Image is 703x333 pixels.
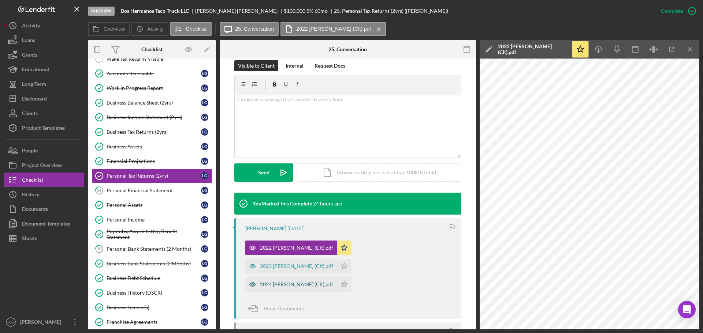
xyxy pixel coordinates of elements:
[201,216,208,223] div: L G
[92,52,212,66] a: Make Tax Returns Visible
[8,320,14,324] text: AM
[201,84,208,92] div: L G
[245,241,351,255] button: 2022 [PERSON_NAME] (Clt).pdf
[92,300,212,315] a: Business License(s)LG
[253,201,312,207] div: You Marked this Complete
[260,245,333,251] div: 2022 [PERSON_NAME] (Clt).pdf
[4,143,84,158] button: People
[141,46,163,52] div: Checklist
[234,60,278,71] button: Visible to Client
[92,154,212,169] a: Financial ProjectionsLG
[4,121,84,135] button: Product Templates
[4,231,84,246] a: Sheets
[92,227,212,242] a: Paystubs, Award Letter, Benefit StatementLG
[107,202,201,208] div: Personal Assets
[245,259,351,273] button: 2023 [PERSON_NAME] (Clt).pdf
[201,99,208,106] div: L G
[4,91,84,106] button: Dashboard
[4,62,84,77] a: Educational
[245,299,311,318] button: Move Documents
[107,217,201,223] div: Personal Income
[107,85,201,91] div: Work in Progress Report
[22,216,70,233] div: Document Templates
[315,60,345,71] div: Request Docs
[4,77,84,91] a: Long-Term
[201,114,208,121] div: L G
[92,110,212,125] a: Business Income Statement (2yrs)LG
[22,158,62,174] div: Project Overview
[107,71,201,76] div: Accounts Receivable
[4,18,84,33] button: Activity
[22,77,46,93] div: Long-Term
[4,106,84,121] button: Clients
[107,290,201,296] div: Business History (DSCR)
[498,43,568,55] div: 2022 [PERSON_NAME] (Clt).pdf
[334,8,448,14] div: 25. Personal Tax Returns (2yrs) ([PERSON_NAME])
[282,60,307,71] button: Internal
[107,188,201,193] div: Personal Financial Statement
[92,315,212,329] a: Franchise AgreementsLG
[107,56,212,62] div: Make Tax Returns Visible
[201,304,208,311] div: L G
[258,163,269,182] div: Send
[92,271,212,285] a: Business Debt ScheduleLG
[88,7,115,16] div: In Review
[201,143,208,150] div: L G
[201,275,208,282] div: L G
[107,304,201,310] div: Business License(s)
[186,26,207,32] label: Checklist
[22,143,38,160] div: People
[260,263,333,269] div: 2023 [PERSON_NAME] (Clt).pdf
[661,4,683,18] div: Complete
[22,121,65,137] div: Product Templates
[4,33,84,48] button: Loans
[22,48,37,64] div: Grants
[22,33,35,49] div: Loans
[201,318,208,326] div: L G
[4,216,84,231] button: Document Templates
[107,114,201,120] div: Business Income Statement (2yrs)
[235,26,274,32] label: 25. Conversation
[201,70,208,77] div: L G
[92,242,212,256] a: 30Personal Bank Statements (2 Months)LG
[328,46,367,52] div: 25. Conversation
[654,4,699,18] button: Complete
[201,158,208,165] div: L G
[92,169,212,183] a: Personal Tax Returns (2yrs)LG
[4,173,84,187] button: Checklist
[107,144,201,150] div: Business Assets
[201,172,208,179] div: L G
[22,202,48,218] div: Documents
[195,8,284,14] div: [PERSON_NAME] [PERSON_NAME]
[120,8,189,14] b: Dos Hermanos Taco Truck LLC
[97,188,102,193] tspan: 26
[104,26,125,32] label: Overview
[313,201,342,207] time: 2025-09-25 14:31
[92,285,212,300] a: Business History (DSCR)LG
[4,158,84,173] a: Project Overview
[92,198,212,212] a: Personal AssetsLG
[201,289,208,296] div: L G
[107,100,201,106] div: Business Balance Sheet (2yrs)
[92,183,212,198] a: 26Personal Financial StatementLG
[107,261,201,266] div: Business Bank Statements (2 Months)
[92,256,212,271] a: Business Bank Statements (2 Months)LG
[22,173,43,189] div: Checklist
[107,158,201,164] div: Financial Projections
[22,187,39,204] div: History
[92,212,212,227] a: Personal IncomeLG
[4,187,84,202] a: History
[201,201,208,209] div: L G
[4,48,84,62] button: Grants
[245,277,351,292] button: 2024 [PERSON_NAME] (Clt).pdf
[97,246,102,251] tspan: 30
[107,246,201,252] div: Personal Bank Statements (2 Months)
